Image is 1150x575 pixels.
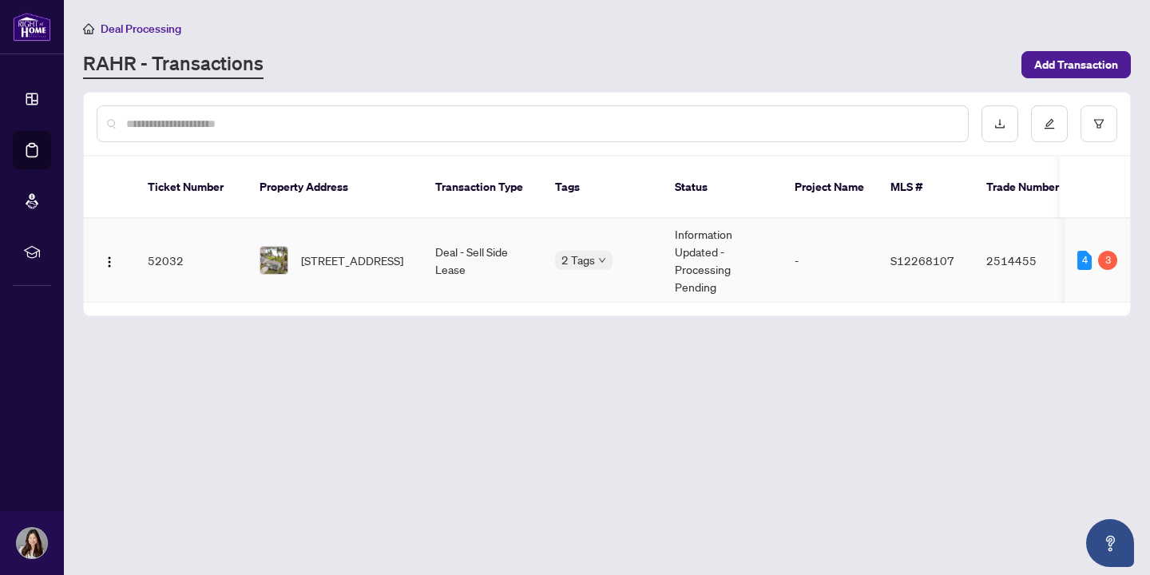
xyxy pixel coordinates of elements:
th: Tags [542,157,662,219]
div: 3 [1098,251,1117,270]
td: Information Updated - Processing Pending [662,219,782,303]
td: - [782,219,878,303]
td: 2514455 [974,219,1085,303]
img: Profile Icon [17,528,47,558]
td: Deal - Sell Side Lease [422,219,542,303]
span: Deal Processing [101,22,181,36]
th: MLS # [878,157,974,219]
span: [STREET_ADDRESS] [301,252,403,269]
img: thumbnail-img [260,247,287,274]
span: down [598,256,606,264]
span: home [83,23,94,34]
th: Project Name [782,157,878,219]
th: Property Address [247,157,422,219]
td: 52032 [135,219,247,303]
button: Add Transaction [1021,51,1131,78]
button: Open asap [1086,519,1134,567]
div: 4 [1077,251,1092,270]
span: filter [1093,118,1104,129]
span: edit [1044,118,1055,129]
th: Ticket Number [135,157,247,219]
button: filter [1081,105,1117,142]
button: edit [1031,105,1068,142]
button: download [981,105,1018,142]
span: S12268107 [890,253,954,268]
span: download [994,118,1005,129]
th: Status [662,157,782,219]
span: Add Transaction [1034,52,1118,77]
th: Trade Number [974,157,1085,219]
span: 2 Tags [561,251,595,269]
th: Transaction Type [422,157,542,219]
a: RAHR - Transactions [83,50,264,79]
img: Logo [103,256,116,268]
img: logo [13,12,51,42]
button: Logo [97,248,122,273]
